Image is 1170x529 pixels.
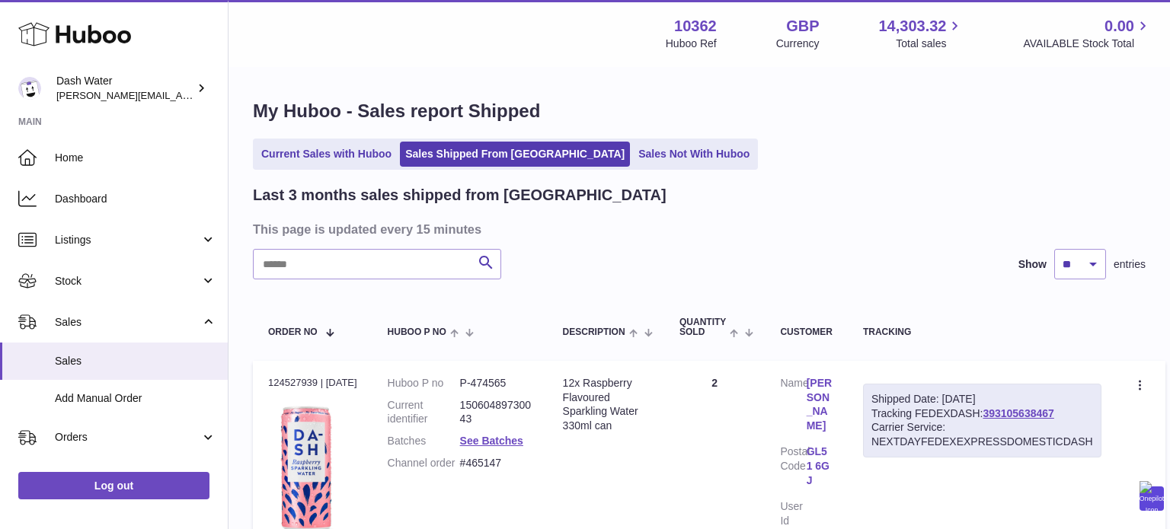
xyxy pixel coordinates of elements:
dt: Current identifier [388,398,460,427]
dd: #465147 [460,456,532,470]
a: [PERSON_NAME] [807,376,833,434]
a: Sales Not With Huboo [633,142,755,167]
a: 0.00 AVAILABLE Stock Total [1023,16,1152,51]
h1: My Huboo - Sales report Shipped [253,99,1146,123]
div: Huboo Ref [666,37,717,51]
span: Stock [55,274,200,288]
strong: GBP [786,16,819,37]
div: 124527939 | [DATE] [268,376,357,390]
div: 12x Raspberry Flavoured Sparkling Water 330ml can [563,376,649,434]
span: Quantity Sold [679,317,726,337]
span: AVAILABLE Stock Total [1023,37,1152,51]
div: Shipped Date: [DATE] [871,392,1093,406]
dt: Name [780,376,806,438]
span: [PERSON_NAME][EMAIL_ADDRESS][DOMAIN_NAME] [56,89,305,101]
span: Add Manual Order [55,391,216,406]
span: Sales [55,354,216,368]
a: 393105638467 [983,407,1053,419]
div: Customer [780,327,832,337]
dd: P-474565 [460,376,532,390]
a: Current Sales with Huboo [256,142,397,167]
span: Huboo P no [388,327,446,337]
a: Sales Shipped From [GEOGRAPHIC_DATA] [400,142,630,167]
span: Orders [55,430,200,445]
label: Show [1018,257,1047,272]
span: Dashboard [55,192,216,206]
span: 0.00 [1104,16,1134,37]
span: Order No [268,327,318,337]
div: Tracking FEDEXDASH: [863,384,1101,458]
div: Tracking [863,327,1101,337]
span: entries [1114,257,1146,272]
dt: User Id [780,499,806,528]
div: Currency [776,37,820,51]
span: Sales [55,315,200,330]
dt: Batches [388,434,460,448]
dt: Channel order [388,456,460,470]
div: Carrier Service: NEXTDAYFEDEXEXPRESSDOMESTICDASH [871,420,1093,449]
span: 14,303.32 [878,16,946,37]
dt: Huboo P no [388,376,460,390]
a: 14,303.32 Total sales [878,16,964,51]
dt: Postal Code [780,445,806,492]
div: Dash Water [56,74,193,103]
a: Log out [18,472,209,499]
a: See Batches [460,435,523,447]
dd: 15060489730043 [460,398,532,427]
strong: 10362 [674,16,717,37]
span: Home [55,151,216,165]
h2: Last 3 months sales shipped from [GEOGRAPHIC_DATA] [253,185,667,206]
img: james@dash-water.com [18,77,41,100]
a: GL51 6GJ [807,445,833,488]
span: Listings [55,233,200,247]
span: Total sales [896,37,964,51]
h3: This page is updated every 15 minutes [253,221,1142,237]
span: Description [563,327,625,337]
